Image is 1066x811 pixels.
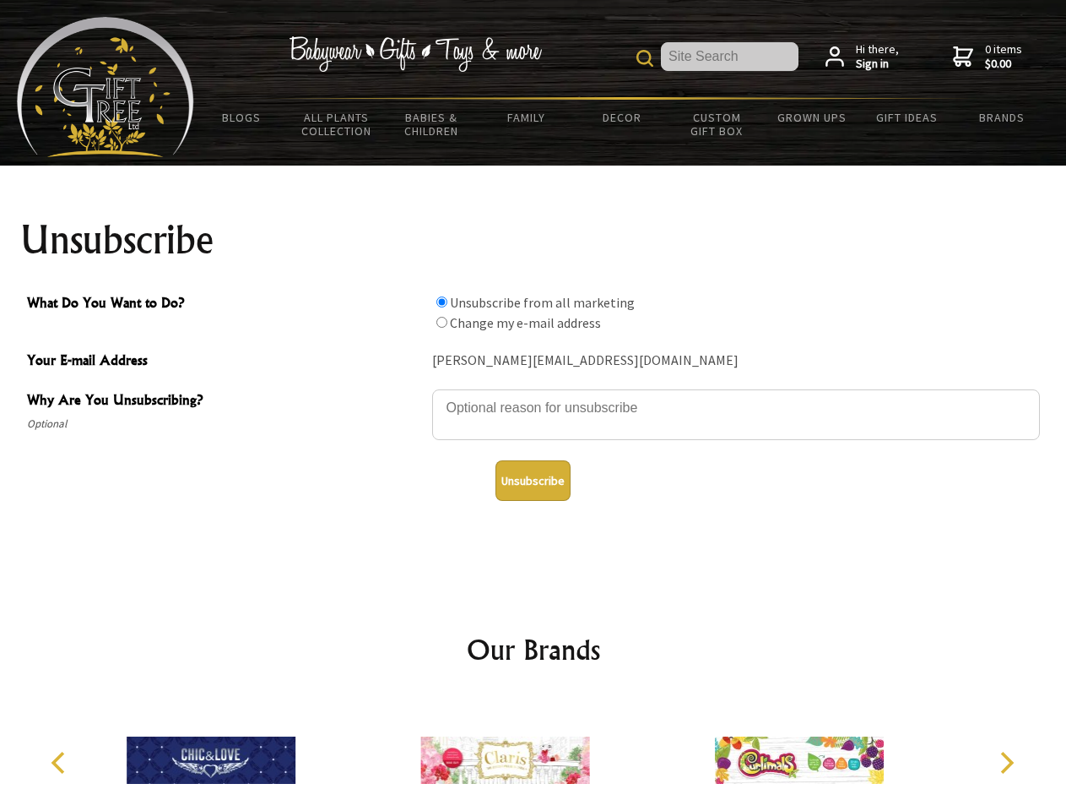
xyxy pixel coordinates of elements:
[669,100,765,149] a: Custom Gift Box
[27,414,424,434] span: Optional
[34,629,1033,670] h2: Our Brands
[988,744,1025,781] button: Next
[450,314,601,331] label: Change my e-mail address
[636,50,653,67] img: product search
[194,100,289,135] a: BLOGS
[436,297,447,308] input: What Do You Want to Do?
[661,42,798,71] input: Site Search
[955,100,1050,135] a: Brands
[859,100,955,135] a: Gift Ideas
[985,41,1022,72] span: 0 items
[764,100,859,135] a: Grown Ups
[495,460,571,501] button: Unsubscribe
[20,220,1047,260] h1: Unsubscribe
[289,36,542,72] img: Babywear - Gifts - Toys & more
[479,100,575,135] a: Family
[856,42,899,72] span: Hi there,
[436,317,447,328] input: What Do You Want to Do?
[574,100,669,135] a: Decor
[856,57,899,72] strong: Sign in
[17,17,194,157] img: Babyware - Gifts - Toys and more...
[27,350,424,374] span: Your E-mail Address
[27,389,424,414] span: Why Are You Unsubscribing?
[953,42,1022,72] a: 0 items$0.00
[27,292,424,317] span: What Do You Want to Do?
[825,42,899,72] a: Hi there,Sign in
[985,57,1022,72] strong: $0.00
[450,294,635,311] label: Unsubscribe from all marketing
[432,348,1040,374] div: [PERSON_NAME][EMAIL_ADDRESS][DOMAIN_NAME]
[289,100,385,149] a: All Plants Collection
[432,389,1040,440] textarea: Why Are You Unsubscribing?
[384,100,479,149] a: Babies & Children
[42,744,79,781] button: Previous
